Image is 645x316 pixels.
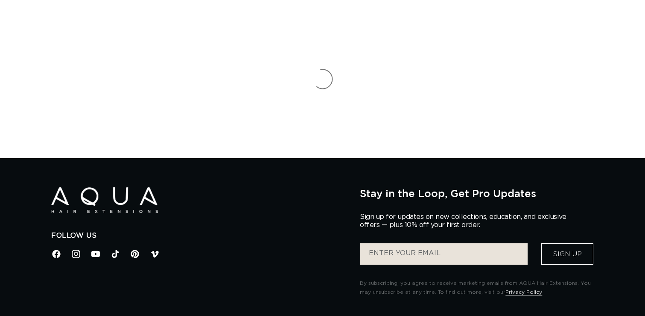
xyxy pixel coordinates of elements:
h2: Follow Us [51,231,347,240]
p: By subscribing, you agree to receive marketing emails from AQUA Hair Extensions. You may unsubscr... [360,279,594,297]
a: Privacy Policy [505,289,542,295]
input: ENTER YOUR EMAIL [360,243,528,265]
p: Sign up for updates on new collections, education, and exclusive offers — plus 10% off your first... [360,213,573,229]
button: Sign Up [541,243,593,265]
img: Aqua Hair Extensions [51,187,158,213]
h2: Stay in the Loop, Get Pro Updates [360,187,594,199]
